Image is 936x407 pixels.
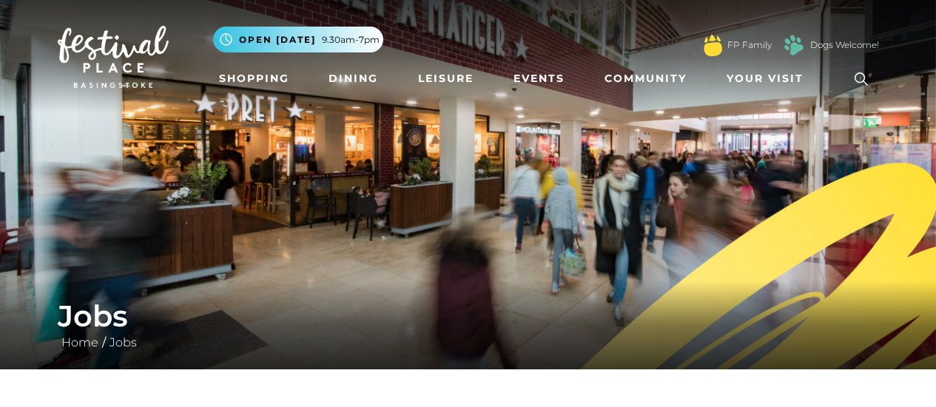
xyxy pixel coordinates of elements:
[213,65,295,92] a: Shopping
[810,38,879,52] a: Dogs Welcome!
[599,65,693,92] a: Community
[47,298,890,352] div: /
[323,65,384,92] a: Dining
[58,26,169,88] img: Festival Place Logo
[239,33,316,47] span: Open [DATE]
[721,65,817,92] a: Your Visit
[322,33,380,47] span: 9.30am-7pm
[58,298,879,334] h1: Jobs
[727,38,772,52] a: FP Family
[508,65,570,92] a: Events
[727,71,804,86] span: Your Visit
[58,335,102,349] a: Home
[106,335,141,349] a: Jobs
[213,27,383,52] button: Open [DATE] 9.30am-7pm
[412,65,479,92] a: Leisure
